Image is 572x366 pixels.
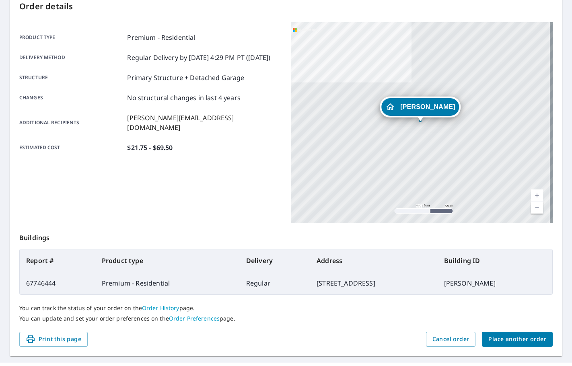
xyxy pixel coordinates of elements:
[19,223,553,249] p: Buildings
[127,93,241,103] p: No structural changes in last 4 years
[127,143,173,152] p: $21.75 - $69.50
[142,304,179,312] a: Order History
[531,202,543,214] a: Current Level 17, Zoom Out
[127,73,244,82] p: Primary Structure + Detached Garage
[127,113,281,132] p: [PERSON_NAME][EMAIL_ADDRESS][DOMAIN_NAME]
[19,304,553,312] p: You can track the status of your order on the page.
[19,93,124,103] p: Changes
[127,33,195,42] p: Premium - Residential
[488,334,546,344] span: Place another order
[240,272,310,294] td: Regular
[95,272,240,294] td: Premium - Residential
[310,249,438,272] th: Address
[20,272,95,294] td: 67746444
[438,249,552,272] th: Building ID
[380,97,461,121] div: Dropped pin, building CAROL HAZY, Residential property, 606 Charlesina Dr Rochester, MI 48306
[19,0,553,12] p: Order details
[19,33,124,42] p: Product type
[19,73,124,82] p: Structure
[531,189,543,202] a: Current Level 17, Zoom In
[20,249,95,272] th: Report #
[432,334,469,344] span: Cancel order
[95,249,240,272] th: Product type
[240,249,310,272] th: Delivery
[19,113,124,132] p: Additional recipients
[400,104,455,110] span: [PERSON_NAME]
[26,334,81,344] span: Print this page
[482,332,553,347] button: Place another order
[19,332,88,347] button: Print this page
[438,272,552,294] td: [PERSON_NAME]
[310,272,438,294] td: [STREET_ADDRESS]
[426,332,476,347] button: Cancel order
[169,315,220,322] a: Order Preferences
[19,143,124,152] p: Estimated cost
[19,315,553,322] p: You can update and set your order preferences on the page.
[19,53,124,62] p: Delivery method
[127,53,270,62] p: Regular Delivery by [DATE] 4:29 PM PT ([DATE])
